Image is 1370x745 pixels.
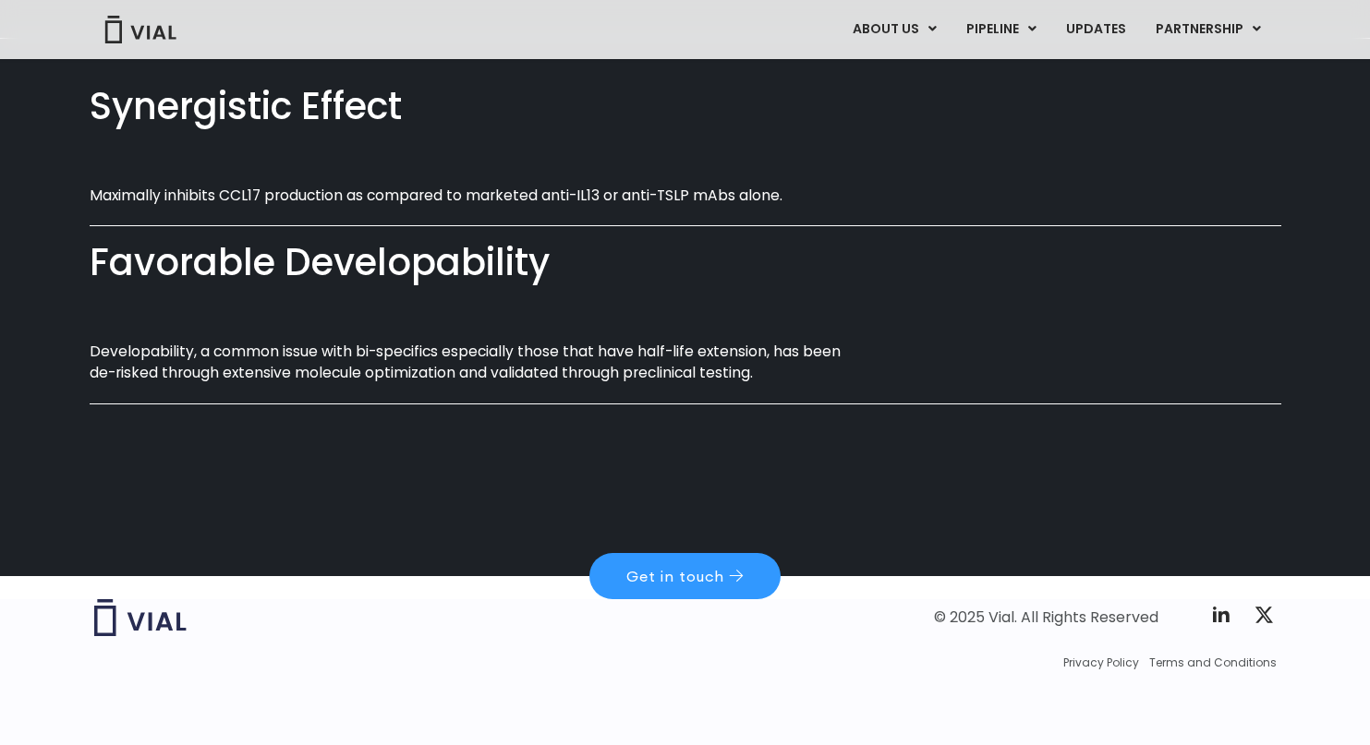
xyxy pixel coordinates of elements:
a: Privacy Policy [1063,655,1139,671]
p: Developability, a common issue with bi-specifics especially those that have half-life extension, ... [90,341,864,384]
span: Get in touch [626,569,724,583]
div: Synergistic Effect [90,80,1281,133]
img: Vial Logo [103,16,177,43]
a: Get in touch [589,553,781,599]
a: UPDATES [1051,14,1140,45]
a: PIPELINEMenu Toggle [952,14,1050,45]
a: PARTNERSHIPMenu Toggle [1141,14,1276,45]
div: © 2025 Vial. All Rights Reserved [934,607,1158,628]
p: Maximally inhibits CCL17 production as compared to marketed anti-IL13 or anti-TSLP mAbs alone. [90,185,864,206]
img: Vial logo wih "Vial" spelled out [94,599,187,636]
div: Favorable Developability [90,236,1281,289]
a: ABOUT USMenu Toggle [838,14,951,45]
a: Terms and Conditions [1149,655,1277,671]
